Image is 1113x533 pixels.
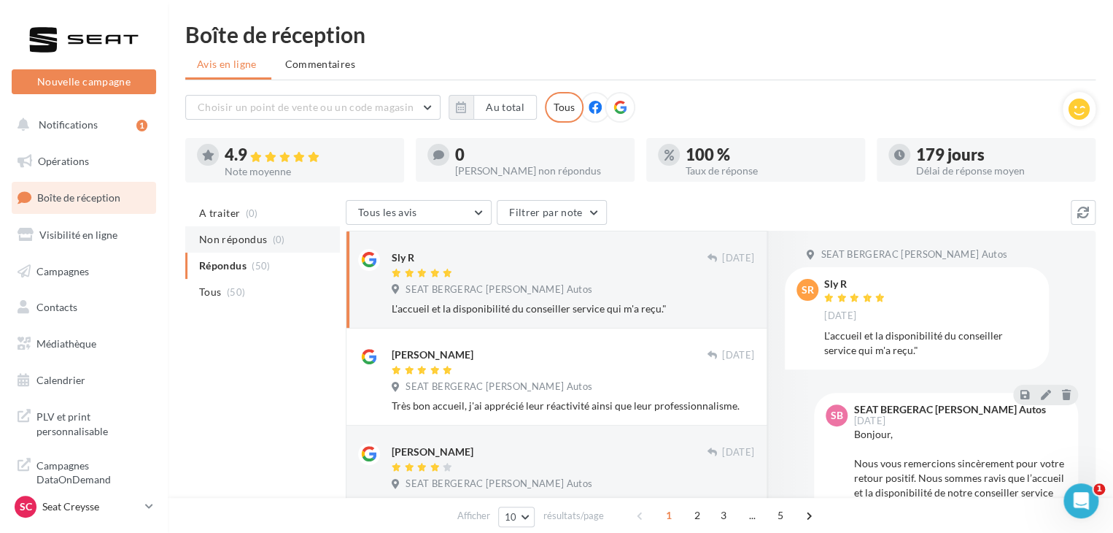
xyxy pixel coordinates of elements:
span: Afficher [457,509,490,523]
span: 2 [686,504,709,527]
span: SEAT BERGERAC [PERSON_NAME] Autos [821,248,1007,261]
span: SEAT BERGERAC [PERSON_NAME] Autos [406,380,592,394]
div: Tous [545,92,583,123]
iframe: Intercom live chat [1063,483,1098,518]
span: A traiter [199,206,240,221]
a: Opérations [9,146,159,177]
span: (0) [246,207,258,219]
span: PLV et print personnalisable [36,407,150,438]
span: 1 [657,504,680,527]
span: Commentaires [285,57,355,72]
div: Boîte de réception [185,23,1095,45]
div: Taux de réponse [686,166,853,176]
div: Sly R [824,279,888,289]
div: L'accueil et la disponibilité du conseiller service qui m'a reçu." [392,302,754,316]
div: 1 [136,120,147,131]
button: 10 [498,507,535,527]
span: [DATE] [722,446,754,459]
span: Campagnes [36,264,89,277]
span: Contacts [36,301,77,313]
div: Sly R [392,250,414,265]
button: Au total [449,95,537,120]
span: 1 [1093,483,1105,495]
span: SB [831,408,843,423]
a: Calendrier [9,365,159,396]
p: Seat Creysse [42,499,139,514]
span: [DATE] [722,252,754,265]
button: Au total [473,95,537,120]
a: Campagnes [9,256,159,287]
span: Tous [199,285,221,299]
span: (0) [273,234,285,245]
button: Choisir un point de vente ou un code magasin [185,95,441,120]
span: Boîte de réception [37,191,120,204]
div: Note moyenne [225,166,392,177]
span: [DATE] [853,416,885,426]
div: 4.9 [225,147,392,164]
span: ... [740,504,764,527]
div: 100 % [686,147,853,163]
div: 0 [455,147,623,163]
span: Médiathèque [36,337,96,350]
a: Médiathèque [9,329,159,359]
span: (50) [227,286,245,298]
span: Visibilité en ligne [39,229,117,241]
span: 10 [505,511,517,523]
div: Très bon accueil, j'ai apprécié leur réactivité ainsi que leur professionnalisme. [392,399,754,413]
div: 179 jours [916,147,1084,163]
span: 3 [712,504,735,527]
div: [PERSON_NAME] non répondus [455,166,623,176]
div: SEAT BERGERAC [PERSON_NAME] Autos [853,404,1045,415]
span: résultats/page [543,509,603,523]
span: [DATE] [824,310,856,323]
a: SC Seat Creysse [12,493,156,521]
button: Tous les avis [346,200,492,225]
button: Notifications 1 [9,110,153,140]
div: [PERSON_NAME] [392,348,473,362]
span: 5 [769,504,792,527]
span: Opérations [38,155,89,167]
a: Boîte de réception [9,182,159,213]
span: SEAT BERGERAC [PERSON_NAME] Autos [406,478,592,491]
a: PLV et print personnalisable [9,401,159,444]
div: [PERSON_NAME] [392,445,473,459]
button: Filtrer par note [497,200,607,225]
span: SC [20,499,32,514]
span: Campagnes DataOnDemand [36,456,150,487]
span: Non répondus [199,232,267,247]
button: Nouvelle campagne [12,69,156,94]
span: Notifications [39,118,98,131]
div: L'accueil et la disponibilité du conseiller service qui m'a reçu." [824,329,1037,358]
span: [DATE] [722,349,754,362]
span: Tous les avis [358,206,417,218]
div: Délai de réponse moyen [916,166,1084,176]
a: Campagnes DataOnDemand [9,450,159,493]
span: Calendrier [36,374,85,386]
a: Visibilité en ligne [9,220,159,250]
span: SR [802,283,814,297]
span: SEAT BERGERAC [PERSON_NAME] Autos [406,283,592,296]
span: Choisir un point de vente ou un code magasin [198,101,414,113]
a: Contacts [9,292,159,323]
